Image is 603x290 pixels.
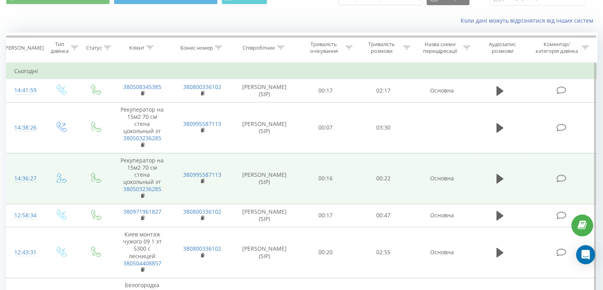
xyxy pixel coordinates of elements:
td: [PERSON_NAME] (SIP) [232,227,297,278]
td: Киев монтаж чужого 09 1 эт 5300 с лесницей [112,227,172,278]
a: 380503236285 [123,185,161,193]
div: Статус [86,44,102,51]
div: Співробітник [243,44,275,51]
td: 00:16 [297,153,354,204]
td: Сьогодні [6,63,597,79]
td: 00:47 [354,204,412,227]
div: [PERSON_NAME] [4,44,44,51]
td: Основна [412,153,472,204]
a: 380800336102 [183,83,221,91]
a: 380504408857 [123,259,161,267]
a: 380971961827 [123,208,161,215]
td: 03:30 [354,102,412,153]
td: [PERSON_NAME] (SIP) [232,102,297,153]
td: 00:17 [297,204,354,227]
div: Open Intercom Messenger [576,245,595,264]
td: Основна [412,204,472,227]
div: 14:41:59 [14,83,35,98]
td: 02:17 [354,79,412,102]
div: Тривалість розмови [362,41,401,54]
a: Коли дані можуть відрізнятися вiд інших систем [461,17,597,24]
a: 380800336102 [183,208,221,215]
td: 00:07 [297,102,354,153]
a: 380508345385 [123,83,161,91]
td: [PERSON_NAME] (SIP) [232,79,297,102]
div: Тип дзвінка [50,41,69,54]
a: 380995587113 [183,120,221,128]
td: Основна [412,227,472,278]
td: [PERSON_NAME] (SIP) [232,153,297,204]
td: [PERSON_NAME] (SIP) [232,204,297,227]
div: Тривалість очікування [304,41,344,54]
td: 00:17 [297,79,354,102]
a: 380503236285 [123,134,161,142]
div: 14:38:26 [14,120,35,135]
div: Аудіозапис розмови [479,41,526,54]
div: Бізнес номер [180,44,213,51]
div: Клієнт [129,44,144,51]
div: 14:36:27 [14,171,35,186]
td: 00:22 [354,153,412,204]
a: 380800336102 [183,245,221,252]
td: Основна [412,79,472,102]
div: 12:58:34 [14,208,35,223]
div: Коментар/категорія дзвінка [533,41,580,54]
div: 12:43:31 [14,245,35,260]
div: Назва схеми переадресації [419,41,461,54]
td: 02:55 [354,227,412,278]
td: Рекуператор на 15м2 70 см стена цокольный эт [112,102,172,153]
td: 00:20 [297,227,354,278]
a: 380995587113 [183,171,221,178]
td: Рекуператор на 15м2 70 см стена цокольный эт [112,153,172,204]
